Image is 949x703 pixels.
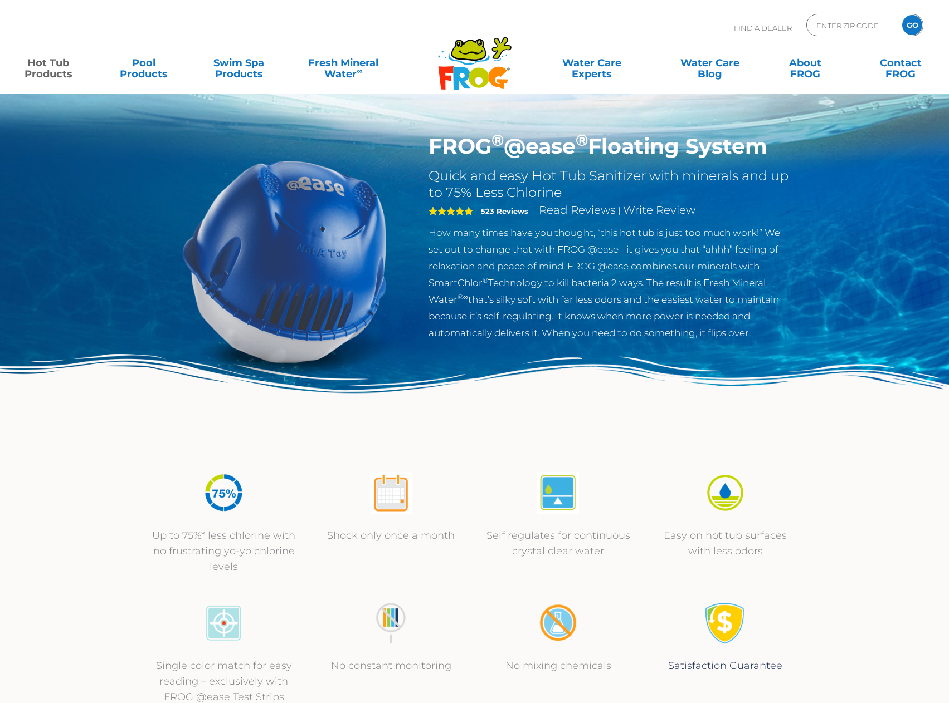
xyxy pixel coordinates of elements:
p: How many times have you thought, “this hot tub is just too much work!” We set out to change that ... [429,224,792,341]
img: icon-atease-75percent-less [203,472,245,514]
a: Water CareBlog [673,52,747,74]
img: atease-icon-self-regulates [537,472,579,514]
p: No mixing chemicals [486,658,631,673]
img: no-mixing1 [537,602,579,644]
p: Up to 75%* less chlorine with no frustrating yo-yo chlorine levels [152,528,296,574]
p: Easy on hot tub surfaces with less odors [653,528,798,559]
sup: ®∞ [458,293,468,301]
span: 5 [429,207,473,215]
h2: Quick and easy Hot Tub Sanitizer with minerals and up to 75% Less Chlorine [429,168,792,201]
sup: ® [576,130,588,150]
sup: ® [483,276,488,284]
a: Water CareExperts [532,52,652,74]
a: Fresh MineralWater∞ [297,52,390,74]
input: GO [902,15,922,35]
p: No constant monitoring [319,658,464,673]
a: Read Reviews [539,203,616,217]
sup: ∞ [357,66,362,75]
a: Satisfaction Guarantee [668,660,782,672]
img: no-constant-monitoring1 [370,602,412,644]
a: AboutFROG [768,52,843,74]
img: hot-tub-product-atease-system.png [157,134,412,389]
a: Hot TubProducts [11,52,85,74]
a: Swim SpaProducts [202,52,276,74]
a: Write Review [623,203,695,217]
img: atease-icon-shock-once [370,472,412,514]
img: Frog Products Logo [432,22,518,90]
img: Satisfaction Guarantee Icon [704,602,746,644]
strong: 523 Reviews [481,207,528,215]
h1: FROG @ease Floating System [429,134,792,159]
img: icon-atease-easy-on [704,472,746,514]
p: Self regulates for continuous crystal clear water [486,528,631,559]
p: Find A Dealer [734,14,792,42]
a: PoolProducts [106,52,181,74]
a: ContactFROG [864,52,938,74]
span: | [618,205,621,216]
img: icon-atease-color-match [203,602,245,644]
p: Shock only once a month [319,528,464,543]
sup: ® [491,130,504,150]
